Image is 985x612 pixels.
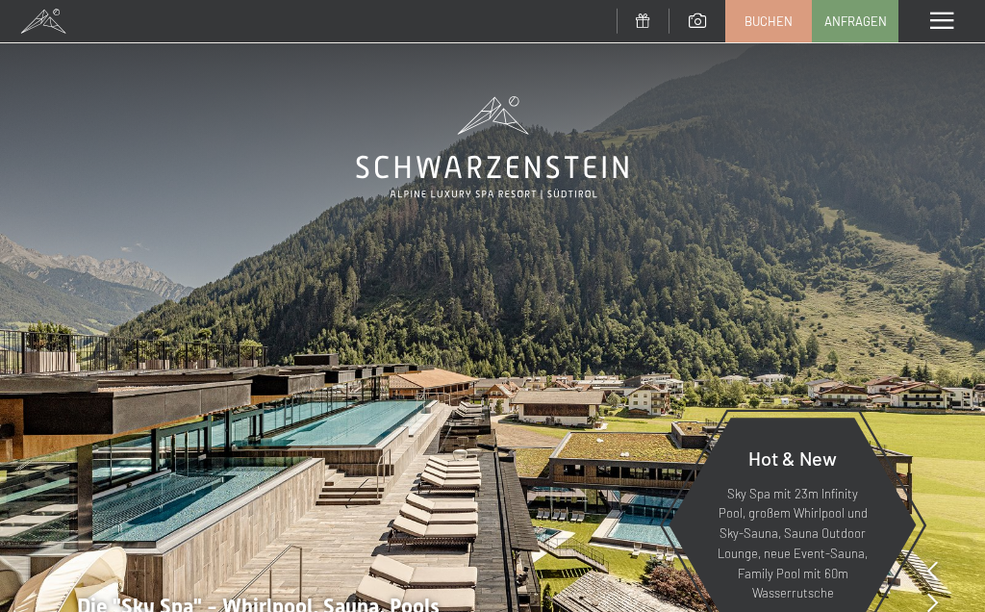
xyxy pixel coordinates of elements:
span: Anfragen [824,13,887,30]
span: Hot & New [748,446,837,470]
a: Anfragen [813,1,897,41]
span: Buchen [745,13,793,30]
p: Sky Spa mit 23m Infinity Pool, großem Whirlpool und Sky-Sauna, Sauna Outdoor Lounge, neue Event-S... [716,484,870,604]
a: Buchen [726,1,811,41]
